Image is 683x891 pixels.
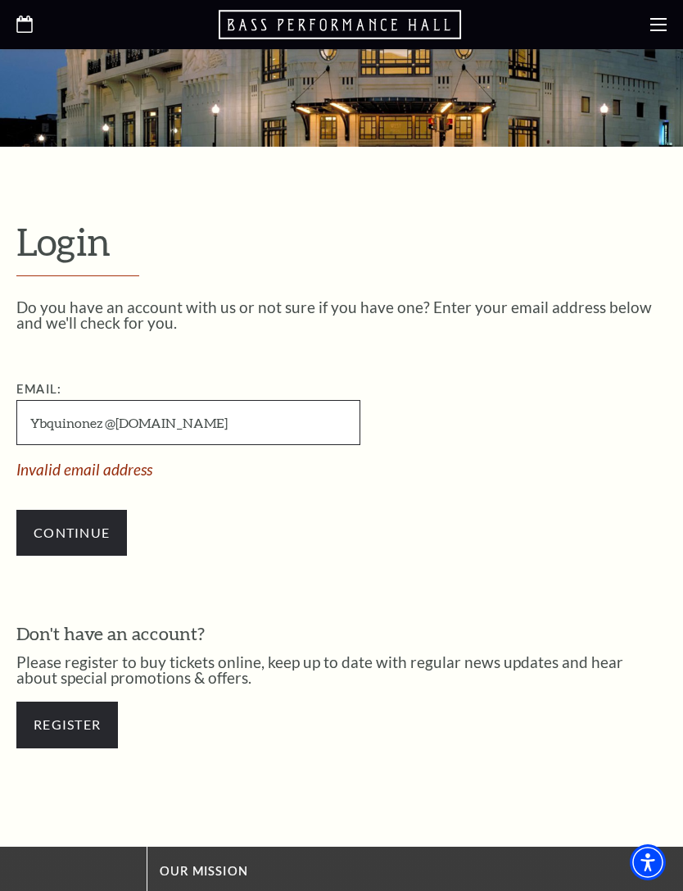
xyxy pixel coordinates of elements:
[16,621,667,647] h3: Don't have an account?
[16,16,33,34] a: Open this option
[16,702,118,748] a: Register
[16,218,111,264] span: Login
[630,844,666,880] div: Accessibility Menu
[16,510,127,556] input: Submit button
[16,400,360,445] input: Required
[16,654,667,685] p: Please register to buy tickets online, keep up to date with regular news updates and hear about s...
[16,460,152,479] span: Invalid email address
[160,861,667,882] p: OUR MISSION
[16,382,61,396] label: Email:
[16,299,667,330] p: Do you have an account with us or not sure if you have one? Enter your email address below and we...
[219,8,464,41] a: Open this option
